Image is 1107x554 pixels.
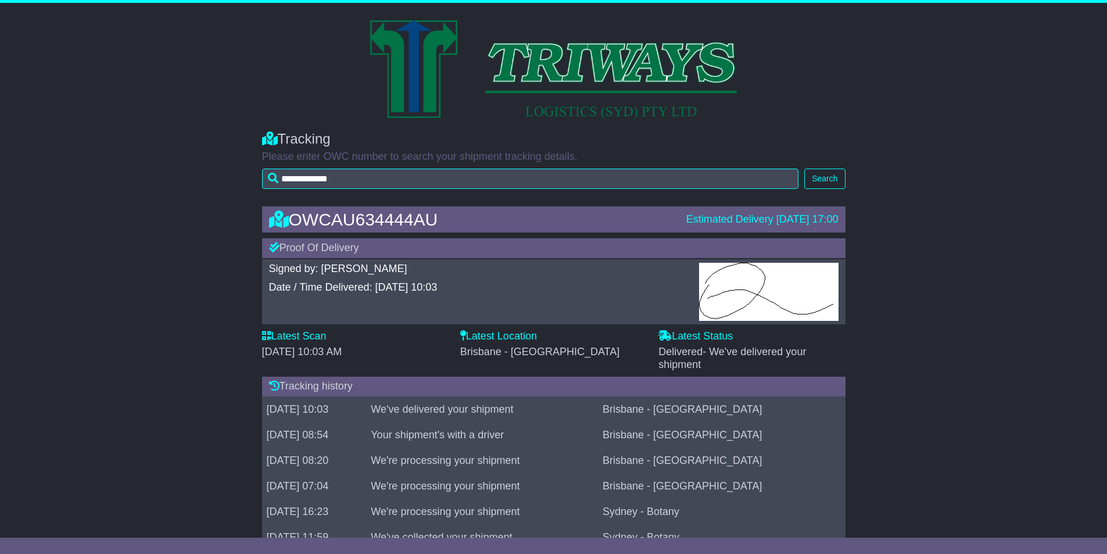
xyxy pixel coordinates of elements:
[598,524,845,550] td: Sydney - Botany
[686,213,839,226] div: Estimated Delivery [DATE] 17:00
[658,346,806,370] span: Delivered
[598,499,845,524] td: Sydney - Botany
[269,263,687,276] div: Signed by: [PERSON_NAME]
[598,396,845,422] td: Brisbane - [GEOGRAPHIC_DATA]
[262,346,342,358] span: [DATE] 10:03 AM
[366,499,598,524] td: We're processing your shipment
[366,422,598,448] td: Your shipment's with a driver
[699,263,839,321] img: GetPodImagePublic
[262,524,367,550] td: [DATE] 11:59
[269,281,687,294] div: Date / Time Delivered: [DATE] 10:03
[598,473,845,499] td: Brisbane - [GEOGRAPHIC_DATA]
[262,330,327,343] label: Latest Scan
[366,524,598,550] td: We've collected your shipment
[460,346,619,358] span: Brisbane - [GEOGRAPHIC_DATA]
[658,346,806,370] span: - We've delivered your shipment
[262,448,367,473] td: [DATE] 08:20
[804,169,845,189] button: Search
[598,422,845,448] td: Brisbane - [GEOGRAPHIC_DATA]
[262,473,367,499] td: [DATE] 07:04
[263,210,680,229] div: OWCAU634444AU
[460,330,537,343] label: Latest Location
[262,131,846,148] div: Tracking
[370,20,736,119] img: GetCustomerLogo
[262,151,846,163] p: Please enter OWC number to search your shipment tracking details.
[366,448,598,473] td: We're processing your shipment
[262,396,367,422] td: [DATE] 10:03
[262,499,367,524] td: [DATE] 16:23
[366,396,598,422] td: We've delivered your shipment
[598,448,845,473] td: Brisbane - [GEOGRAPHIC_DATA]
[262,377,846,396] div: Tracking history
[658,330,733,343] label: Latest Status
[262,422,367,448] td: [DATE] 08:54
[366,473,598,499] td: We're processing your shipment
[262,238,846,258] div: Proof Of Delivery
